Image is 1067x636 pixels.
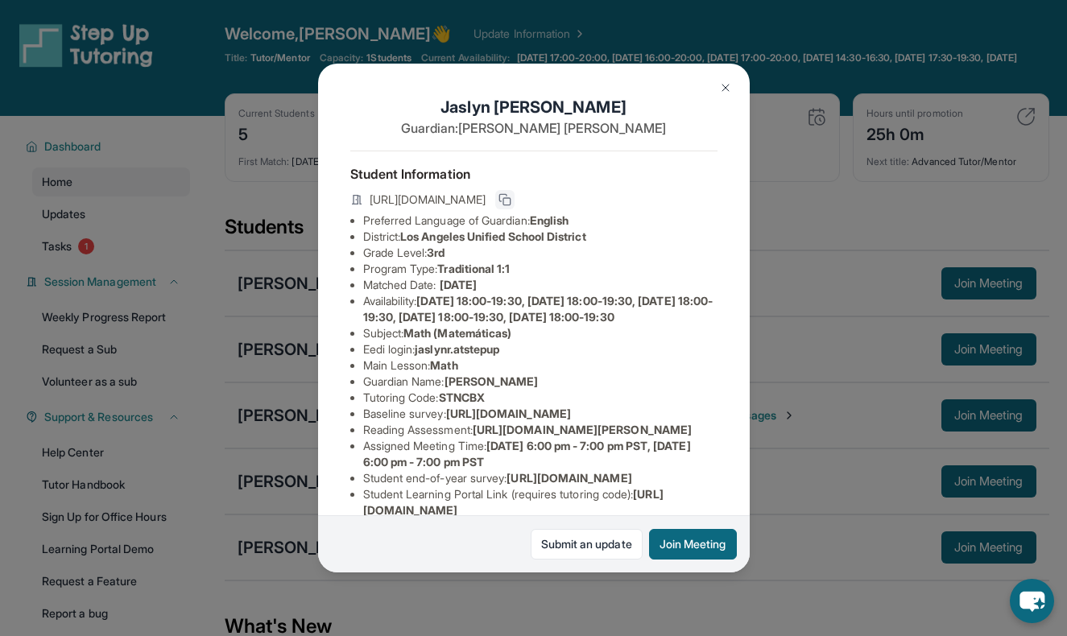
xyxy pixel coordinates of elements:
[350,118,718,138] p: Guardian: [PERSON_NAME] [PERSON_NAME]
[363,277,718,293] li: Matched Date:
[446,407,571,420] span: [URL][DOMAIN_NAME]
[507,471,631,485] span: [URL][DOMAIN_NAME]
[363,486,718,518] li: Student Learning Portal Link (requires tutoring code) :
[440,278,477,291] span: [DATE]
[363,406,718,422] li: Baseline survey :
[363,341,718,357] li: Eedi login :
[530,213,569,227] span: English
[439,390,485,404] span: STNCBX
[415,342,499,356] span: jaslynr.atstepup
[363,229,718,245] li: District:
[363,470,718,486] li: Student end-of-year survey :
[719,81,732,94] img: Close Icon
[350,96,718,118] h1: Jaslyn [PERSON_NAME]
[1010,579,1054,623] button: chat-button
[363,422,718,438] li: Reading Assessment :
[427,246,445,259] span: 3rd
[403,326,511,340] span: Math (Matemáticas)
[363,261,718,277] li: Program Type:
[473,423,692,436] span: [URL][DOMAIN_NAME][PERSON_NAME]
[363,357,718,374] li: Main Lesson :
[495,190,515,209] button: Copy link
[531,529,643,560] a: Submit an update
[437,262,510,275] span: Traditional 1:1
[649,529,737,560] button: Join Meeting
[363,390,718,406] li: Tutoring Code :
[400,229,585,243] span: Los Angeles Unified School District
[363,438,718,470] li: Assigned Meeting Time :
[363,439,691,469] span: [DATE] 6:00 pm - 7:00 pm PST, [DATE] 6:00 pm - 7:00 pm PST
[350,164,718,184] h4: Student Information
[363,245,718,261] li: Grade Level:
[363,213,718,229] li: Preferred Language of Guardian:
[445,374,539,388] span: [PERSON_NAME]
[363,374,718,390] li: Guardian Name :
[430,358,457,372] span: Math
[363,293,718,325] li: Availability:
[370,192,486,208] span: [URL][DOMAIN_NAME]
[363,294,713,324] span: [DATE] 18:00-19:30, [DATE] 18:00-19:30, [DATE] 18:00-19:30, [DATE] 18:00-19:30, [DATE] 18:00-19:30
[363,325,718,341] li: Subject :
